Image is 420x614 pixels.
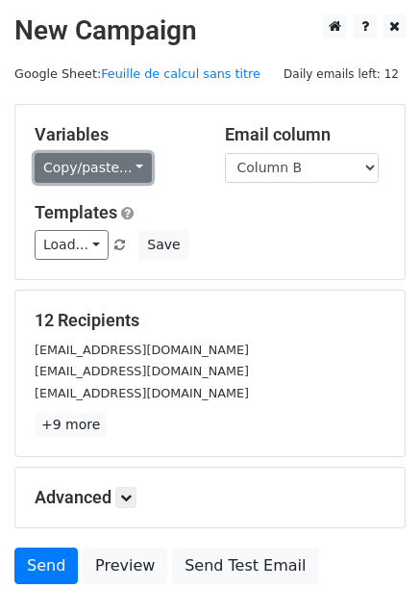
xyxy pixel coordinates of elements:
h2: New Campaign [14,14,406,47]
span: Daily emails left: 12 [277,64,406,85]
iframe: Chat Widget [324,522,420,614]
a: Feuille de calcul sans titre [101,66,260,81]
h5: Variables [35,124,196,145]
small: [EMAIL_ADDRESS][DOMAIN_NAME] [35,343,249,357]
a: Send [14,548,78,584]
small: [EMAIL_ADDRESS][DOMAIN_NAME] [35,386,249,400]
small: Google Sheet: [14,66,260,81]
a: Daily emails left: 12 [277,66,406,81]
a: Preview [83,548,167,584]
a: Templates [35,202,117,222]
small: [EMAIL_ADDRESS][DOMAIN_NAME] [35,364,249,378]
a: Send Test Email [172,548,318,584]
h5: Advanced [35,487,385,508]
button: Save [138,230,188,260]
h5: Email column [225,124,386,145]
h5: 12 Recipients [35,310,385,331]
div: Widget de chat [324,522,420,614]
a: Load... [35,230,109,260]
a: Copy/paste... [35,153,152,183]
a: +9 more [35,413,107,437]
